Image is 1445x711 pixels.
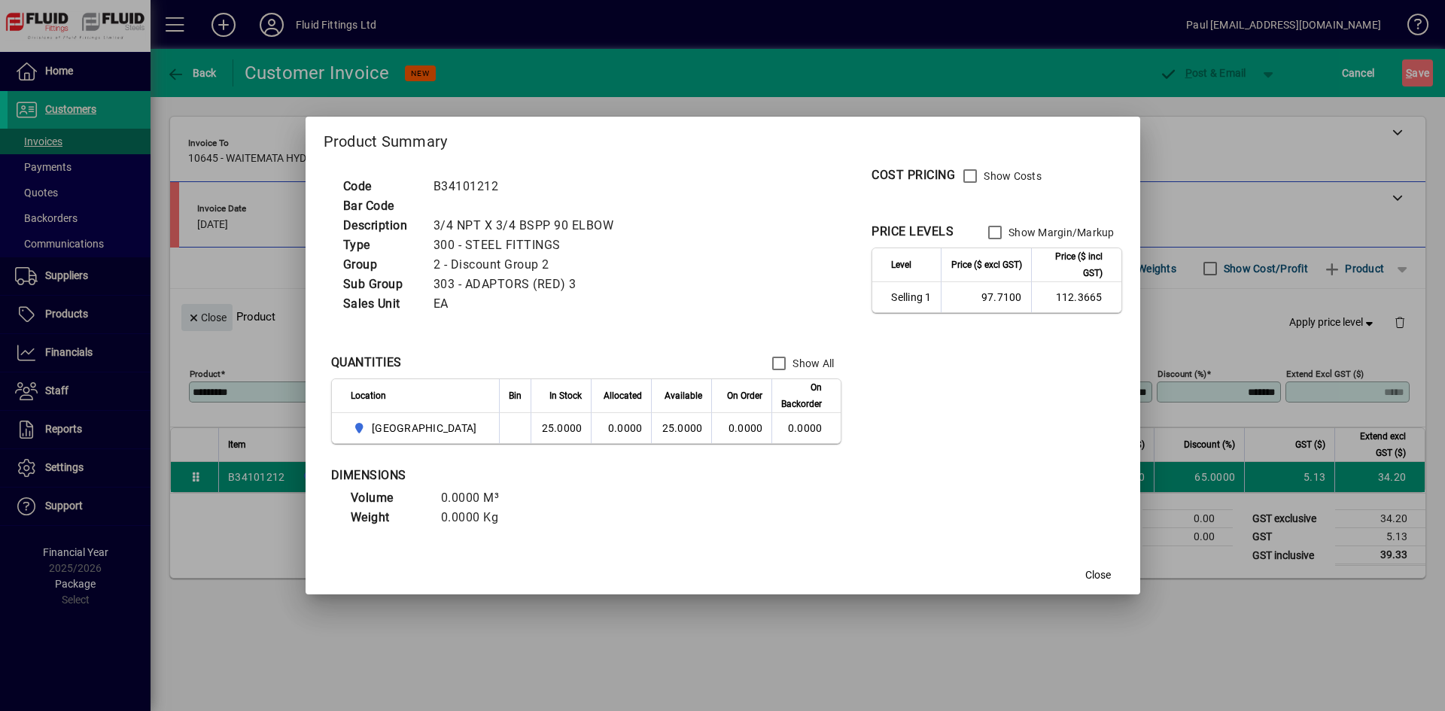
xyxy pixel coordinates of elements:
td: 0.0000 Kg [433,508,524,527]
span: Close [1085,567,1111,583]
td: 25.0000 [531,413,591,443]
div: QUANTITIES [331,354,402,372]
label: Show Costs [981,169,1042,184]
span: AUCKLAND [351,419,483,437]
td: 25.0000 [651,413,711,443]
h2: Product Summary [306,117,1140,160]
span: Level [891,257,911,273]
td: Weight [343,508,433,527]
span: In Stock [549,387,582,404]
span: On Backorder [781,379,822,412]
td: Volume [343,488,433,508]
td: Bar Code [336,196,426,216]
td: Code [336,177,426,196]
label: Show All [789,356,834,371]
label: Show Margin/Markup [1005,225,1115,240]
td: 3/4 NPT X 3/4 BSPP 90 ELBOW [426,216,632,235]
td: 2 - Discount Group 2 [426,255,632,275]
div: DIMENSIONS [331,466,707,485]
div: PRICE LEVELS [872,223,954,241]
span: [GEOGRAPHIC_DATA] [372,421,476,436]
td: 303 - ADAPTORS (RED) 3 [426,275,632,294]
span: Selling 1 [891,290,931,305]
button: Close [1074,561,1122,588]
span: Available [665,387,702,404]
td: Group [336,255,426,275]
span: On Order [727,387,762,404]
span: Location [351,387,386,404]
span: Bin [509,387,522,404]
span: Price ($ excl GST) [951,257,1022,273]
td: Type [336,235,426,255]
td: Description [336,216,426,235]
td: 112.3665 [1031,282,1121,312]
td: 0.0000 M³ [433,488,524,508]
td: 0.0000 [591,413,651,443]
td: 97.7100 [941,282,1031,312]
td: Sub Group [336,275,426,294]
td: B34101212 [426,177,632,196]
td: Sales Unit [336,294,426,314]
div: COST PRICING [872,166,955,184]
td: 300 - STEEL FITTINGS [426,235,632,255]
span: 0.0000 [729,422,763,434]
span: Allocated [604,387,642,404]
span: Price ($ incl GST) [1041,248,1103,281]
td: EA [426,294,632,314]
td: 0.0000 [771,413,841,443]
